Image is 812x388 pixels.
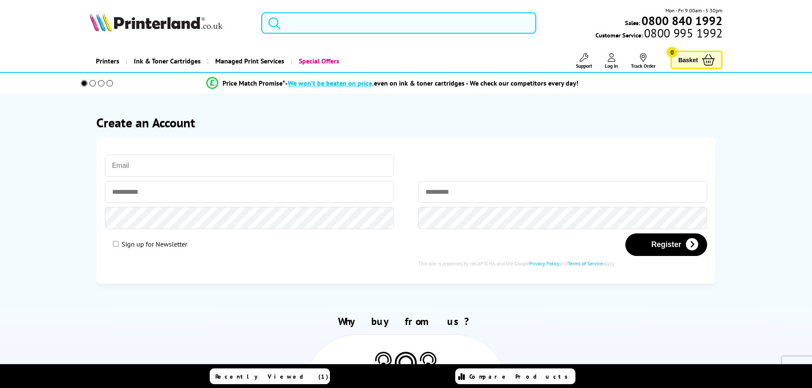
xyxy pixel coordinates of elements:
a: Support [576,53,592,69]
a: Printerland Logo [90,13,251,33]
span: Compare Products [469,373,572,380]
img: Printer Experts [393,352,419,381]
span: 0 [667,47,677,57]
span: Customer Service: [595,29,722,39]
span: Ink & Toner Cartridges [134,50,201,72]
span: Sales: [625,19,640,27]
img: Printer Experts [419,352,438,374]
a: Privacy Policy [529,260,560,267]
a: Managed Print Services [207,50,291,72]
a: Terms of Service [568,260,603,267]
span: 0800 995 1992 [643,29,722,37]
label: Sign up for Newsletter [121,240,187,248]
a: Log In [605,53,618,69]
a: Track Order [631,53,656,69]
h1: Create an Account [96,114,716,131]
input: Email [105,155,394,177]
a: Basket 0 [670,51,722,69]
span: Mon - Fri 9:00am - 5:30pm [665,6,722,14]
a: Printers [90,50,126,72]
b: 0800 840 1992 [642,13,722,29]
span: Support [576,63,592,69]
div: - even on ink & toner cartridges - We check our competitors every day! [285,79,578,87]
span: We won’t be beaten on price, [288,79,374,87]
a: Ink & Toner Cartridges [126,50,207,72]
a: Recently Viewed (1) [210,368,330,384]
a: Compare Products [455,368,575,384]
button: Register [625,233,707,256]
span: Recently Viewed (1) [215,373,329,380]
a: Special Offers [291,50,346,72]
a: 0800 840 1992 [640,17,722,25]
h2: Why buy from us? [90,315,723,328]
span: Basket [678,54,698,66]
li: modal_Promise [69,76,716,91]
img: Printerland Logo [90,13,223,32]
div: This site is protected by reCAPTCHA and the Google and apply. [418,260,708,267]
img: Printer Experts [374,352,393,374]
span: Price Match Promise* [223,79,285,87]
span: Log In [605,63,618,69]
